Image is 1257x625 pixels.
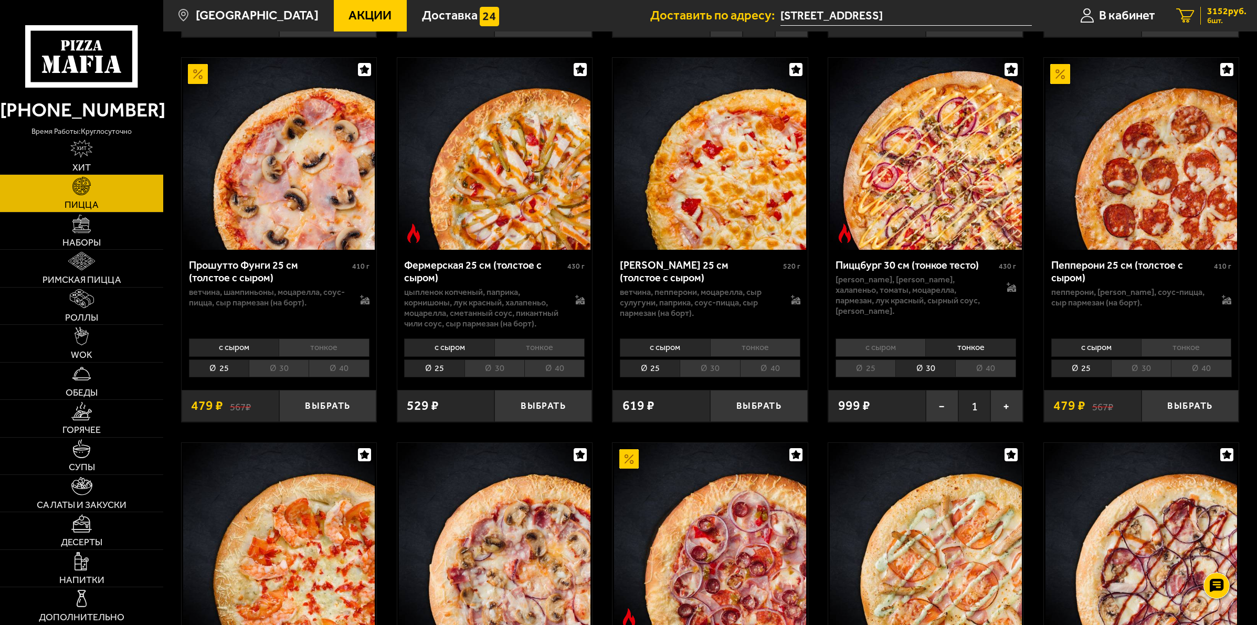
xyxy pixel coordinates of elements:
li: 30 [249,359,309,378]
div: [PERSON_NAME] 25 см (толстое с сыром) [620,259,780,284]
li: 30 [680,359,740,378]
li: с сыром [836,338,925,357]
span: Наборы [62,238,101,248]
span: Хит [72,163,91,173]
a: Острое блюдоПиццбург 30 см (тонкое тесто) [828,58,1023,249]
span: Пицца [65,200,99,210]
span: 479 ₽ [191,399,223,412]
li: 25 [404,359,464,378]
span: 430 г [999,262,1016,271]
a: Острое блюдоФермерская 25 см (толстое с сыром) [397,58,592,249]
li: 30 [464,359,524,378]
div: Фермерская 25 см (толстое с сыром) [404,259,565,284]
img: Фермерская 25 см (толстое с сыром) [399,58,590,249]
button: Выбрать [279,390,377,422]
li: 40 [1171,359,1231,378]
div: Пиццбург 30 см (тонкое тесто) [836,259,996,272]
img: Прошутто Формаджио 25 см (толстое с сыром) [614,58,806,249]
button: − [926,390,958,422]
span: Доставка [422,9,478,22]
li: 25 [1051,359,1111,378]
span: Салаты и закуски [37,501,126,510]
p: цыпленок копченый, паприка, корнишоны, лук красный, халапеньо, моцарелла, сметанный соус, пикантн... [404,287,562,329]
img: Пиццбург 30 см (тонкое тесто) [830,58,1021,249]
p: ветчина, шампиньоны, моцарелла, соус-пицца, сыр пармезан (на борт). [189,287,347,308]
s: 567 ₽ [1092,399,1113,412]
span: Дополнительно [39,613,124,622]
span: 999 ₽ [838,399,870,412]
span: 1 [743,5,775,37]
span: Доставить по адресу: [650,9,780,22]
span: 479 ₽ [1053,399,1085,412]
button: + [990,390,1023,422]
input: Ваш адрес доставки [780,6,1032,26]
img: Акционный [188,64,207,83]
span: WOK [71,351,92,360]
span: Десерты [61,538,102,547]
span: Акции [348,9,392,22]
span: Обеды [66,388,98,398]
div: Прошутто Фунги 25 см (толстое с сыром) [189,259,350,284]
li: 40 [524,359,585,378]
li: с сыром [620,338,710,357]
a: АкционныйПрошутто Фунги 25 см (толстое с сыром) [182,58,376,249]
img: Острое блюдо [835,224,854,243]
span: Римская пицца [43,276,121,285]
li: 40 [740,359,800,378]
li: 25 [620,359,680,378]
div: Пепперони 25 см (толстое с сыром) [1051,259,1212,284]
button: Выбрать [1142,390,1239,422]
p: пепперони, [PERSON_NAME], соус-пицца, сыр пармезан (на борт). [1051,287,1209,308]
li: тонкое [279,338,369,357]
span: Супы [69,463,95,472]
li: с сыром [1051,338,1141,357]
li: с сыром [404,338,494,357]
button: + [775,5,808,37]
li: 25 [189,359,249,378]
span: проспект Энгельса, 28 [780,6,1032,26]
span: В кабинет [1099,9,1155,22]
span: 529 ₽ [407,399,439,412]
li: тонкое [925,338,1016,357]
li: тонкое [1141,338,1231,357]
li: 25 [836,359,895,378]
span: [GEOGRAPHIC_DATA] [196,9,319,22]
img: Прошутто Фунги 25 см (толстое с сыром) [183,58,375,249]
img: Акционный [619,449,639,469]
li: 30 [1111,359,1171,378]
a: Прошутто Формаджио 25 см (толстое с сыром) [612,58,807,249]
s: 567 ₽ [230,399,251,412]
li: тонкое [494,338,585,357]
img: Пепперони 25 см (толстое с сыром) [1045,58,1237,249]
span: Напитки [59,576,104,585]
img: Акционный [1050,64,1070,83]
span: 6 шт. [1207,17,1247,25]
button: Выбрать [494,390,592,422]
p: ветчина, пепперони, моцарелла, сыр сулугуни, паприка, соус-пицца, сыр пармезан (на борт). [620,287,778,319]
span: 430 г [567,262,585,271]
li: 40 [309,359,369,378]
span: Роллы [65,313,98,323]
img: Острое блюдо [404,224,423,243]
li: 40 [955,359,1016,378]
button: Выбрать [710,390,808,422]
span: 3152 руб. [1207,7,1247,16]
span: Горячее [62,426,101,435]
li: 30 [895,359,955,378]
li: тонкое [710,338,800,357]
a: АкционныйПепперони 25 см (толстое с сыром) [1044,58,1239,249]
span: 410 г [1214,262,1231,271]
img: 15daf4d41897b9f0e9f617042186c801.svg [480,7,499,26]
span: 1 [958,390,991,422]
span: 520 г [783,262,800,271]
p: [PERSON_NAME], [PERSON_NAME], халапеньо, томаты, моцарелла, пармезан, лук красный, сырный соус, [... [836,274,994,316]
li: с сыром [189,338,279,357]
span: 410 г [352,262,369,271]
button: − [710,5,743,37]
span: 619 ₽ [622,399,654,412]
